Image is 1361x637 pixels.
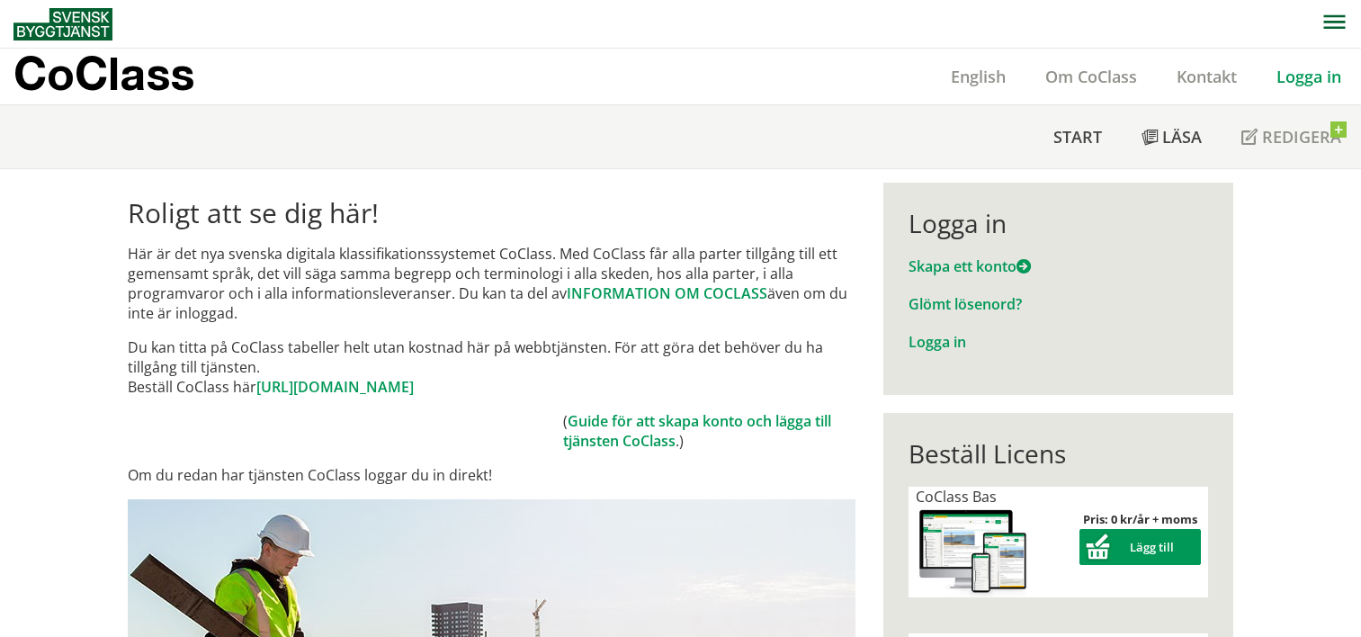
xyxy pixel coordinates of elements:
a: Logga in [1257,66,1361,87]
p: Här är det nya svenska digitala klassifikationssystemet CoClass. Med CoClass får alla parter till... [128,244,855,323]
strong: Pris: 0 kr/år + moms [1083,511,1197,527]
a: Start [1034,105,1122,168]
button: Lägg till [1079,529,1201,565]
p: Om du redan har tjänsten CoClass loggar du in direkt! [128,465,855,485]
a: Kontakt [1157,66,1257,87]
a: Guide för att skapa konto och lägga till tjänsten CoClass [563,411,831,451]
h1: Roligt att se dig här! [128,197,855,229]
img: coclass-license.jpg [916,507,1031,597]
div: Beställ Licens [909,438,1208,469]
td: ( .) [563,411,855,451]
a: Glömt lösenord? [909,294,1022,314]
span: CoClass Bas [916,487,997,507]
div: Logga in [909,208,1208,238]
span: Start [1053,126,1102,148]
a: Läsa [1122,105,1222,168]
a: Skapa ett konto [909,256,1031,276]
a: Logga in [909,332,966,352]
a: [URL][DOMAIN_NAME] [256,377,414,397]
a: English [931,66,1025,87]
span: Läsa [1162,126,1202,148]
p: CoClass [13,63,194,84]
p: Du kan titta på CoClass tabeller helt utan kostnad här på webbtjänsten. För att göra det behöver ... [128,337,855,397]
img: Svensk Byggtjänst [13,8,112,40]
a: Om CoClass [1025,66,1157,87]
a: INFORMATION OM COCLASS [567,283,767,303]
a: Lägg till [1079,539,1201,555]
a: CoClass [13,49,233,104]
